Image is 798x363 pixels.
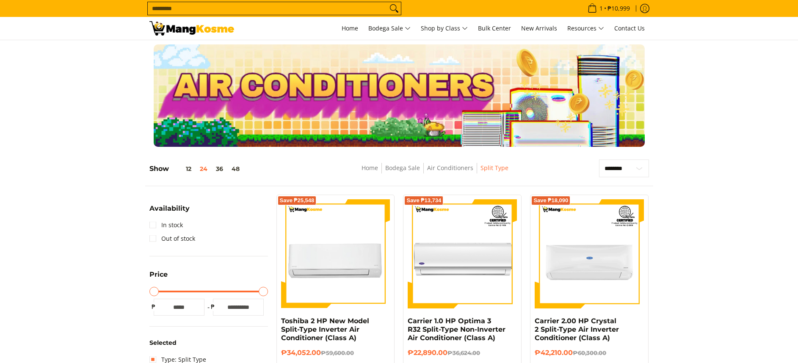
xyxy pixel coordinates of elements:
[302,163,568,182] nav: Breadcrumbs
[149,271,168,284] summary: Open
[149,302,158,311] span: ₱
[521,24,557,32] span: New Arrivals
[535,349,644,357] h6: ₱42,210.00
[408,349,517,357] h6: ₱22,890.00
[447,349,480,356] del: ₱36,624.00
[385,164,420,172] a: Bodega Sale
[533,198,568,203] span: Save ₱18,090
[243,17,649,40] nav: Main Menu
[281,349,390,357] h6: ₱34,052.00
[362,164,378,172] a: Home
[567,23,604,34] span: Resources
[196,165,212,172] button: 24
[474,17,515,40] a: Bulk Center
[364,17,415,40] a: Bodega Sale
[149,218,183,232] a: In stock
[209,302,217,311] span: ₱
[280,198,315,203] span: Save ₱25,548
[598,5,604,11] span: 1
[563,17,608,40] a: Resources
[342,24,358,32] span: Home
[478,24,511,32] span: Bulk Center
[149,271,168,278] span: Price
[480,163,508,173] span: Split Type
[149,205,190,218] summary: Open
[535,317,619,342] a: Carrier 2.00 HP Crystal 2 Split-Type Air Inverter Conditioner (Class A)
[417,17,472,40] a: Shop by Class
[406,198,441,203] span: Save ₱13,734
[368,23,411,34] span: Bodega Sale
[321,349,354,356] del: ₱59,600.00
[212,165,227,172] button: 36
[227,165,244,172] button: 48
[614,24,645,32] span: Contact Us
[387,2,401,15] button: Search
[281,317,369,342] a: Toshiba 2 HP New Model Split-Type Inverter Air Conditioner (Class A)
[610,17,649,40] a: Contact Us
[169,165,196,172] button: 12
[149,232,195,245] a: Out of stock
[408,317,505,342] a: Carrier 1.0 HP Optima 3 R32 Split-Type Non-Inverter Air Conditioner (Class A)
[149,339,268,347] h6: Selected
[281,199,390,308] img: Toshiba 2 HP New Model Split-Type Inverter Air Conditioner (Class A)
[517,17,561,40] a: New Arrivals
[149,165,244,173] h5: Show
[408,199,517,308] img: Carrier 1.0 HP Optima 3 R32 Split-Type Non-Inverter Air Conditioner (Class A)
[535,199,644,308] img: Carrier 2.00 HP Crystal 2 Split-Type Air Inverter Conditioner (Class A)
[573,349,606,356] del: ₱60,300.00
[421,23,468,34] span: Shop by Class
[337,17,362,40] a: Home
[606,5,631,11] span: ₱10,999
[149,205,190,212] span: Availability
[585,4,632,13] span: •
[149,21,234,36] img: Bodega Sale Aircon l Mang Kosme: Home Appliances Warehouse Sale Split Type
[427,164,473,172] a: Air Conditioners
